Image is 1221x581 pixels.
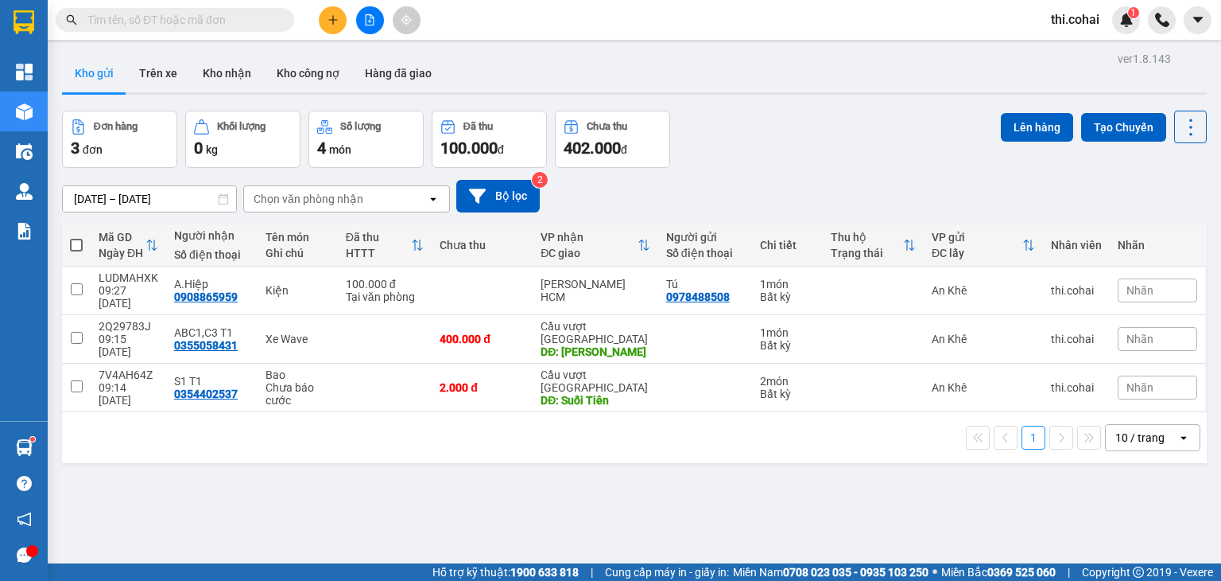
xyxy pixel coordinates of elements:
div: Nhân viên [1051,239,1102,252]
button: Trên xe [126,54,190,92]
button: Bộ lọc [456,180,540,213]
img: phone-icon [1155,13,1169,27]
span: 4 [317,138,326,158]
button: Kho công nợ [264,54,352,92]
span: Miền Nam [733,563,928,581]
span: đ [498,143,504,156]
th: Toggle SortBy [924,224,1043,267]
div: Số điện thoại [174,248,250,261]
div: LUDMAHXK [99,271,158,284]
div: Chưa báo cước [266,381,330,407]
span: caret-down [1191,13,1205,27]
span: | [1068,563,1070,581]
sup: 1 [1128,7,1139,18]
span: đơn [83,143,103,156]
span: notification [17,512,32,527]
div: An Khê [932,284,1035,297]
div: Số lượng [340,121,381,132]
div: Kiện [266,284,330,297]
div: Xe Wave [266,333,330,345]
span: 402.000 [564,138,621,158]
div: Người gửi [666,231,744,244]
button: 1 [1021,426,1045,450]
span: Hỗ trợ kỹ thuật: [432,563,579,581]
div: Bao [266,368,330,381]
div: 7V4AH64Z [99,368,158,381]
img: warehouse-icon [16,183,33,200]
div: Số điện thoại [666,247,744,259]
div: A.Hiệp [174,278,250,290]
span: 1 [1130,7,1136,18]
div: Cầu vượt [GEOGRAPHIC_DATA] [541,320,649,345]
span: Nhãn [1126,333,1153,345]
span: món [329,143,351,156]
button: Lên hàng [1001,113,1073,142]
div: S1 T1 [174,375,250,388]
div: 0354402537 [174,388,238,400]
span: đ [621,143,627,156]
div: Ghi chú [266,247,330,259]
strong: 0369 525 060 [987,566,1056,579]
div: Đã thu [346,231,411,244]
img: icon-new-feature [1119,13,1134,27]
div: thi.cohai [1051,381,1102,394]
button: Chưa thu402.000đ [555,111,670,168]
span: 100.000 [440,138,498,158]
div: DĐ: Tam Phước [541,345,649,358]
div: 0908865959 [174,290,238,303]
img: warehouse-icon [16,439,33,456]
div: Chọn văn phòng nhận [254,191,363,207]
div: Cầu vượt [GEOGRAPHIC_DATA] [541,368,649,394]
div: HTTT [346,247,411,259]
img: warehouse-icon [16,143,33,160]
button: Số lượng4món [308,111,424,168]
button: Hàng đã giao [352,54,444,92]
div: 09:15 [DATE] [99,333,158,358]
div: DĐ: Suối Tiên [541,394,649,407]
span: question-circle [17,476,32,491]
div: 400.000 đ [440,333,525,345]
button: aim [393,6,421,34]
span: 0 [194,138,203,158]
input: Tìm tên, số ĐT hoặc mã đơn [87,11,275,29]
th: Toggle SortBy [823,224,924,267]
sup: 2 [532,172,548,188]
div: 0355058431 [174,339,238,352]
div: VP nhận [541,231,637,244]
div: ĐC lấy [932,247,1022,259]
button: Tạo Chuyến [1081,113,1166,142]
span: message [17,548,32,563]
svg: open [427,193,440,205]
div: VP gửi [932,231,1022,244]
th: Toggle SortBy [533,224,657,267]
button: Đơn hàng3đơn [62,111,177,168]
div: Tại văn phòng [346,290,424,303]
span: 3 [71,138,79,158]
div: Chưa thu [440,239,525,252]
img: logo-vxr [14,10,34,34]
div: Khối lượng [217,121,266,132]
img: solution-icon [16,223,33,240]
span: Miền Bắc [941,563,1056,581]
div: Đơn hàng [94,121,138,132]
div: ver 1.8.143 [1118,50,1171,68]
div: thi.cohai [1051,333,1102,345]
img: warehouse-icon [16,103,33,120]
div: 09:14 [DATE] [99,381,158,407]
strong: 1900 633 818 [510,566,579,579]
div: 09:27 [DATE] [99,284,158,310]
svg: open [1177,431,1190,444]
span: search [66,14,77,25]
th: Toggle SortBy [91,224,166,267]
div: Đã thu [463,121,493,132]
div: Nhãn [1118,239,1197,252]
div: 1 món [760,278,815,290]
button: caret-down [1184,6,1211,34]
div: 2Q29783J [99,320,158,333]
span: Nhãn [1126,381,1153,394]
span: | [591,563,593,581]
span: file-add [364,14,375,25]
div: Tú [666,278,744,290]
div: ABC1,C3 T1 [174,326,250,339]
button: file-add [356,6,384,34]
